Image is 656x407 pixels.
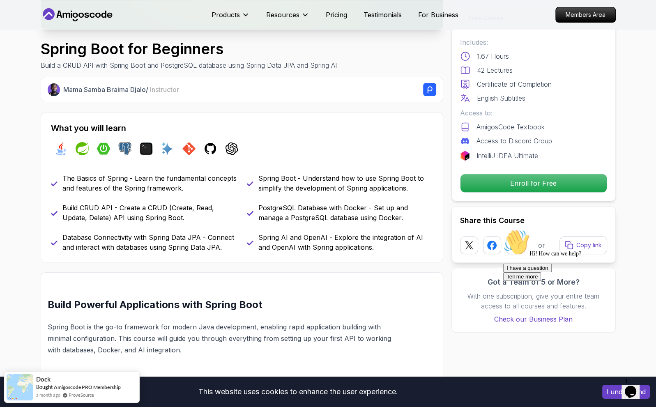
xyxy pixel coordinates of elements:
[476,122,545,132] p: AmigosCode Textbook
[266,10,309,26] button: Resources
[51,122,433,134] h2: What you will learn
[477,93,525,103] p: English Subtitles
[460,314,607,324] a: Check our Business Plan
[161,142,174,155] img: ai logo
[326,10,347,20] a: Pricing
[460,174,607,193] button: Enroll for Free
[477,65,513,75] p: 42 Lectures
[266,10,299,20] p: Resources
[48,298,397,311] h2: Build Powerful Applications with Spring Boot
[476,136,552,146] p: Access to Discord Group
[621,374,648,399] iframe: chat widget
[140,142,153,155] img: terminal logo
[460,215,607,226] h2: Share this Course
[63,85,179,94] p: Mama Samba Braima Djalo /
[476,151,538,161] p: IntelliJ IDEA Ultimate
[460,291,607,311] p: With one subscription, give your entire team access to all courses and features.
[6,383,590,401] div: This website uses cookies to enhance the user experience.
[36,391,60,398] span: a month ago
[182,142,196,155] img: git logo
[364,10,402,20] a: Testimonials
[62,203,237,223] p: Build CRUD API - Create a CRUD (Create, Read, Update, Delete) API using Spring Boot.
[460,108,607,118] p: Access to:
[212,10,250,26] button: Products
[62,232,237,252] p: Database Connectivity with Spring Data JPA - Connect and interact with databases using Spring Dat...
[3,38,52,46] button: I have a question
[204,142,217,155] img: github logo
[48,321,397,356] p: Spring Boot is the go-to framework for modern Java development, enabling rapid application buildi...
[54,142,67,155] img: java logo
[62,173,237,193] p: The Basics of Spring - Learn the fundamental concepts and features of the Spring framework.
[3,46,41,55] button: Tell me more
[555,7,616,23] a: Members Area
[460,151,470,161] img: jetbrains logo
[500,226,648,370] iframe: chat widget
[477,79,552,89] p: Certificate of Completion
[602,385,650,399] button: Accept cookies
[48,375,397,389] h2: Why This Course Stands Out
[41,60,337,70] p: Build a CRUD API with Spring Boot and PostgreSQL database using Spring Data JPA and Spring AI
[150,85,179,94] span: Instructor
[258,232,433,252] p: Spring AI and OpenAI - Explore the integration of AI and OpenAI with Spring applications.
[36,376,51,383] span: Dock
[54,384,121,390] a: Amigoscode PRO Membership
[97,142,110,155] img: spring-boot logo
[48,83,60,96] img: Nelson Djalo
[41,41,337,57] h1: Spring Boot for Beginners
[460,37,607,47] p: Includes:
[258,173,433,193] p: Spring Boot - Understand how to use Spring Boot to simplify the development of Spring applications.
[460,174,607,192] p: Enroll for Free
[118,142,131,155] img: postgres logo
[477,51,509,61] p: 1.67 Hours
[3,25,81,31] span: Hi! How can we help?
[3,3,151,55] div: 👋Hi! How can we help?I have a questionTell me more
[258,203,433,223] p: PostgreSQL Database with Docker - Set up and manage a PostgreSQL database using Docker.
[460,276,607,288] h3: Got a Team of 5 or More?
[418,10,458,20] a: For Business
[76,142,89,155] img: spring logo
[7,374,33,400] img: provesource social proof notification image
[36,384,53,390] span: Bought
[69,391,94,398] a: ProveSource
[556,7,615,22] p: Members Area
[212,10,240,20] p: Products
[225,142,238,155] img: chatgpt logo
[3,3,30,30] img: :wave:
